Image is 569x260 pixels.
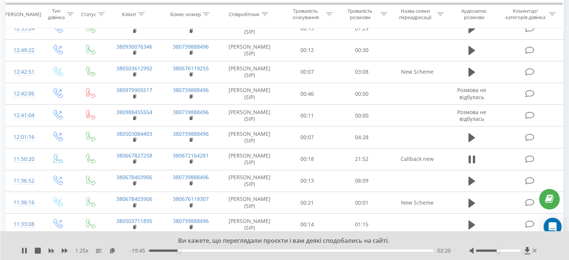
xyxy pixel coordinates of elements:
td: 00:00 [334,83,389,105]
td: 00:13 [280,18,334,39]
div: 11:50:20 [13,152,33,166]
a: 380930076346 [116,43,152,50]
div: Клієнт [122,11,136,17]
td: [PERSON_NAME] (SIP) [219,126,280,148]
a: 380678403906 [116,195,152,202]
span: 1.25 x [75,247,88,254]
td: [PERSON_NAME] (SIP) [219,39,280,61]
div: 12:49:22 [13,43,33,58]
div: 11:36:52 [13,174,33,188]
td: [PERSON_NAME] (SIP) [219,105,280,126]
td: 01:15 [334,214,389,235]
td: [PERSON_NAME] (SIP) [219,18,280,39]
div: Тривалість очікування [287,8,324,21]
a: 380676119255 [173,65,209,72]
div: Бізнес номер [170,11,201,17]
div: 12:42:06 [13,86,33,101]
span: Розмова не відбулась [457,86,486,100]
td: 00:12 [280,39,334,61]
div: Accessibility label [178,249,181,252]
td: [PERSON_NAME] (SIP) [219,170,280,192]
td: New Scheme [389,61,445,83]
a: 380739888496 [173,86,209,94]
a: 380979905517 [116,86,152,94]
div: 11:36:16 [13,195,33,210]
td: 01:29 [334,18,389,39]
td: 08:09 [334,170,389,192]
div: Accessibility label [496,249,499,252]
td: 00:46 [280,83,334,105]
a: 380676119307 [173,195,209,202]
a: 380503711895 [116,217,152,224]
a: 380503612992 [116,65,152,72]
div: Назва схеми переадресації [396,8,435,21]
div: Коментар/категорія дзвінка [503,8,547,21]
td: Callback new [389,148,445,170]
td: 00:30 [334,39,389,61]
td: 00:13 [280,170,334,192]
a: 380678403906 [116,174,152,181]
a: 380938336797 [116,21,152,28]
td: 04:28 [334,126,389,148]
span: 02:20 [437,247,451,254]
div: Open Intercom Messenger [544,218,562,236]
td: 21:52 [334,148,389,170]
a: 380739888496 [173,108,209,116]
td: 00:00 [334,105,389,126]
td: 00:18 [280,148,334,170]
a: 380503084403 [116,130,152,137]
div: Статус [81,11,96,17]
a: 380739888496 [173,43,209,50]
td: 00:11 [280,105,334,126]
div: [PERSON_NAME] [3,11,41,17]
a: 380739888496 [173,174,209,181]
td: New Scheme [389,192,445,214]
td: 00:07 [280,61,334,83]
a: 380739888496 [173,217,209,224]
div: Тривалість розмови [341,8,379,21]
td: 00:14 [280,214,334,235]
a: 380739888496 [173,130,209,137]
div: 12:53:24 [13,21,33,36]
a: 380667827258 [116,152,152,159]
td: [PERSON_NAME] (SIP) [219,148,280,170]
td: 00:21 [280,192,334,214]
td: [PERSON_NAME] (SIP) [219,214,280,235]
div: 12:42:51 [13,65,33,79]
td: [PERSON_NAME] (SIP) [219,192,280,214]
span: Розмова не відбулась [457,108,486,122]
td: 00:07 [280,126,334,148]
a: 380672164281 [173,152,209,159]
div: Тип дзвінка [47,8,65,21]
td: [PERSON_NAME] (SIP) [219,61,280,83]
span: - 19:45 [130,247,149,254]
div: Співробітник [229,11,260,17]
div: Аудіозапис розмови [452,8,496,21]
div: 12:01:16 [13,130,33,144]
td: 03:08 [334,61,389,83]
div: 12:41:04 [13,108,33,123]
td: 00:01 [334,192,389,214]
a: 380988455554 [116,108,152,116]
div: Ви кажете, що переглядали проєкти і вам деякі сподобались на сайті. [73,237,487,245]
td: [PERSON_NAME] (SIP) [219,83,280,105]
a: 380739888496 [173,21,209,28]
div: 11:33:08 [13,217,33,232]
